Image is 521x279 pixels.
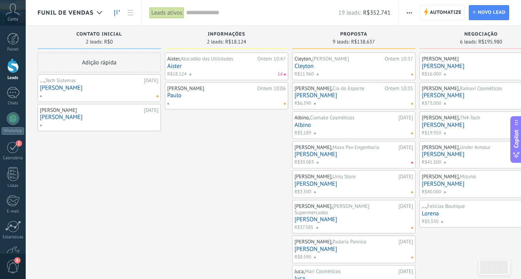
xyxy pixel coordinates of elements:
span: R$138.637 [351,40,375,44]
span: Contato inicial [76,32,122,37]
div: [DATE] [398,144,413,151]
span: Padaria Panrico [332,238,366,245]
span: R$16.000 [422,71,441,78]
span: Felícias Boutique [427,203,465,209]
span: Cia do Esporte [332,85,364,92]
span: 6 [14,257,21,264]
span: R$18.124 [167,71,187,78]
span: R$18.124 [225,40,246,44]
span: Under Armour [460,144,491,151]
div: Albino, [294,115,396,121]
div: Proposta [296,32,412,38]
span: Nenhuma tarefa atribuída [157,95,159,97]
div: Contato inicial [42,32,157,38]
span: Tarefa expirada [411,162,413,164]
span: [PERSON_NAME] [312,55,349,62]
span: Copilot [512,130,520,148]
span: Nenhuma tarefa atribuída [411,227,413,229]
span: Ramavi Cosméticos [460,85,502,92]
span: Mizuno [460,173,476,180]
a: Albino [294,122,413,128]
span: 2 [16,140,22,147]
span: Mari Cosméticos [305,268,341,275]
span: Atacadão das Utilidades [181,55,233,62]
span: Nenhuma tarefa atribuída [411,74,413,75]
a: Cleyton [294,63,413,70]
a: Novo lead [469,5,509,20]
span: R$0 [104,40,113,44]
span: Maxx Pav Engenharia [332,144,379,151]
span: 2 leads: [86,40,103,44]
span: Funil de vendas [38,9,94,17]
div: E-mail [2,209,25,214]
a: Aister [167,63,286,70]
span: R$3.500 [294,189,311,196]
span: Conta [8,17,18,22]
a: [PERSON_NAME] [294,216,413,223]
span: Negociação [464,32,498,37]
span: Nenhuma tarefa atribuída [284,103,286,105]
a: [PERSON_NAME] [40,85,159,91]
a: Paulo [167,92,286,99]
div: Estatísticas [2,235,25,240]
div: Chats [2,101,25,106]
a: [PERSON_NAME] [294,92,413,99]
span: R$5.530 [422,218,438,225]
div: [PERSON_NAME] [40,107,142,113]
div: [DATE] [398,115,413,121]
span: R$195.980 [478,40,502,44]
div: [PERSON_NAME], [294,239,396,245]
a: [PERSON_NAME] [294,181,413,187]
span: Tech Sistemas [45,77,76,84]
div: [PERSON_NAME], [294,203,396,215]
div: [DATE] [144,107,159,113]
div: Informações [169,32,284,38]
a: [PERSON_NAME] [294,151,413,158]
span: R$5.189 [294,130,311,137]
span: R$40.000 [422,189,441,196]
span: 6 leads: [460,40,477,44]
span: Automatize [430,6,461,20]
a: [PERSON_NAME] [294,246,413,253]
span: Uniq Store [332,173,356,180]
span: 2 leads: [207,40,224,44]
div: Leads [2,75,25,81]
div: WhatsApp [2,127,24,135]
div: Ontem 10:37 [385,56,413,62]
div: [PERSON_NAME], [294,144,396,151]
div: Adição rápida [38,53,161,72]
a: Automatize [420,5,465,20]
span: Novo lead [478,6,506,20]
div: Juca, [294,268,396,275]
span: R$73.000 [422,100,441,107]
div: [DATE] [398,239,413,245]
span: 1d [277,71,283,78]
div: Ontem 10:47 [257,56,286,62]
span: R$39.083 [294,159,314,166]
span: R$37.385 [294,224,313,231]
div: Calendário [2,156,25,161]
div: [DATE] [398,173,413,180]
span: R$41.500 [422,159,441,166]
span: Nenhuma tarefa atribuída [411,103,413,105]
span: [PERSON_NAME] Supermercados [294,203,370,216]
div: [DATE] [144,77,159,84]
div: Painel [2,47,25,52]
span: Ciamake Cosméticos [310,114,355,121]
div: [DATE] [398,268,413,275]
div: Ontem 10:35 [385,85,413,92]
span: Nenhuma tarefa atribuída [411,256,413,258]
div: [PERSON_NAME] [167,85,255,92]
div: [DATE] [398,203,413,215]
span: R$8.590 [294,254,311,261]
div: [PERSON_NAME], [294,85,383,92]
span: Informações [208,32,245,37]
div: Leads ativos [149,7,184,19]
div: ..., [40,77,142,84]
a: [PERSON_NAME] [40,114,159,121]
span: Proposta [340,32,368,37]
span: R$352.741 [363,9,391,17]
span: R$19.950 [422,130,441,137]
div: Cleyton, [294,56,383,62]
span: 9 leads: [333,40,350,44]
